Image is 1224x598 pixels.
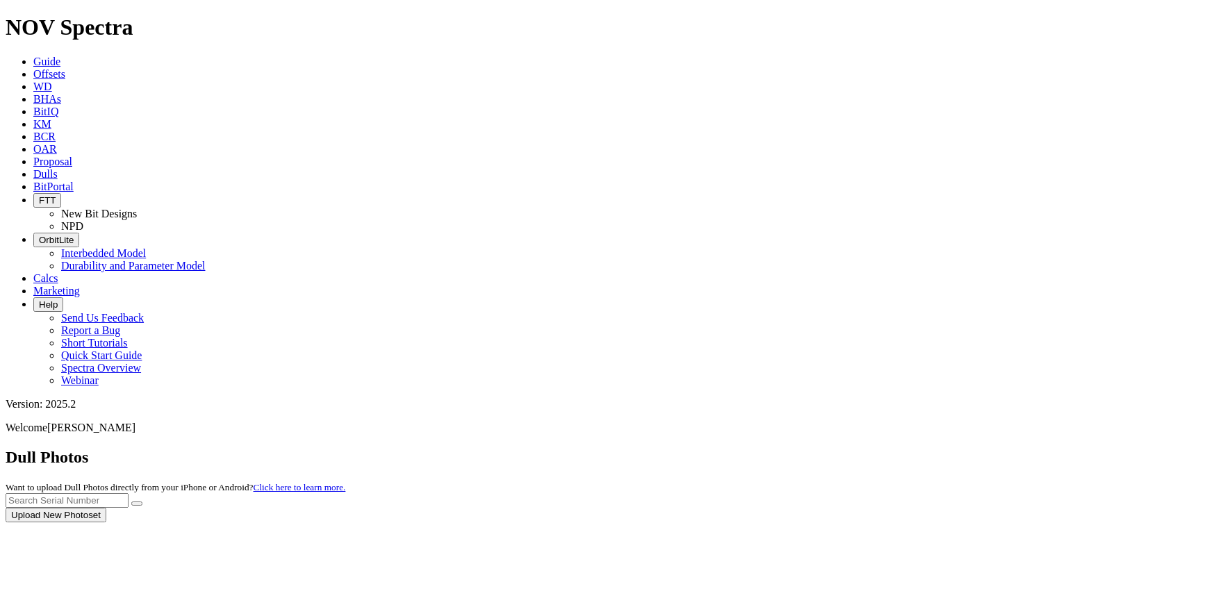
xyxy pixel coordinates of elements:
[33,168,58,180] a: Dulls
[33,131,56,142] a: BCR
[33,93,61,105] a: BHAs
[33,106,58,117] a: BitIQ
[33,181,74,192] a: BitPortal
[61,247,146,259] a: Interbedded Model
[6,422,1218,434] p: Welcome
[33,56,60,67] a: Guide
[6,448,1218,467] h2: Dull Photos
[6,398,1218,410] div: Version: 2025.2
[33,81,52,92] a: WD
[61,220,83,232] a: NPD
[61,362,141,374] a: Spectra Overview
[61,337,128,349] a: Short Tutorials
[61,374,99,386] a: Webinar
[33,233,79,247] button: OrbitLite
[61,349,142,361] a: Quick Start Guide
[33,68,65,80] a: Offsets
[33,297,63,312] button: Help
[39,235,74,245] span: OrbitLite
[33,118,51,130] a: KM
[61,312,144,324] a: Send Us Feedback
[254,482,346,492] a: Click here to learn more.
[6,482,345,492] small: Want to upload Dull Photos directly from your iPhone or Android?
[47,422,135,433] span: [PERSON_NAME]
[61,208,137,219] a: New Bit Designs
[33,193,61,208] button: FTT
[6,15,1218,40] h1: NOV Spectra
[6,493,129,508] input: Search Serial Number
[33,285,80,297] a: Marketing
[61,324,120,336] a: Report a Bug
[33,156,72,167] a: Proposal
[39,195,56,206] span: FTT
[33,143,57,155] a: OAR
[39,299,58,310] span: Help
[61,260,206,272] a: Durability and Parameter Model
[6,508,106,522] button: Upload New Photoset
[33,272,58,284] a: Calcs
